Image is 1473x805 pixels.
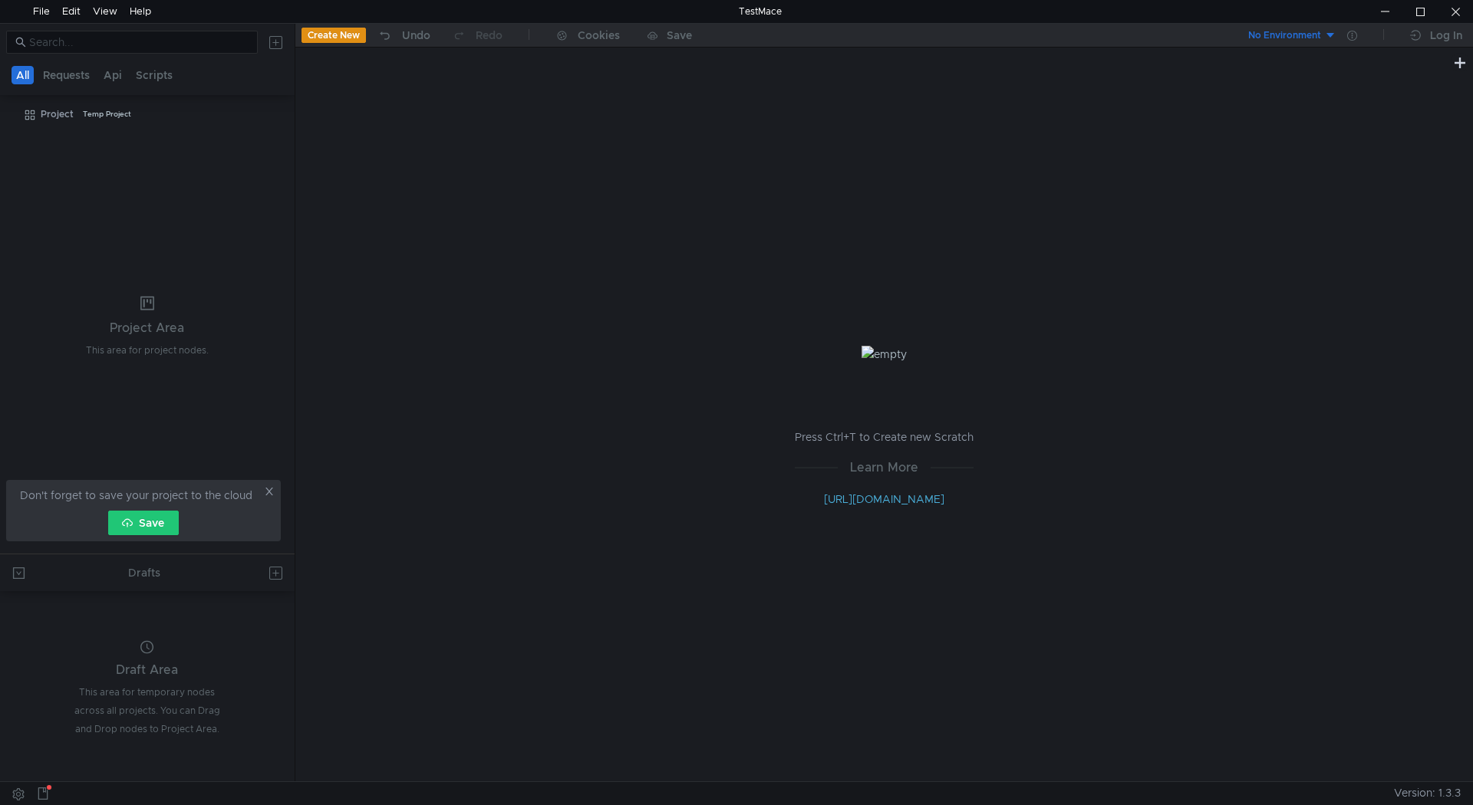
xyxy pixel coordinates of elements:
[1430,26,1462,44] div: Log In
[366,24,441,47] button: Undo
[1230,23,1336,48] button: No Environment
[824,492,944,506] a: [URL][DOMAIN_NAME]
[302,28,366,43] button: Create New
[838,458,931,477] span: Learn More
[38,66,94,84] button: Requests
[441,24,513,47] button: Redo
[476,26,503,44] div: Redo
[402,26,430,44] div: Undo
[99,66,127,84] button: Api
[41,103,74,126] div: Project
[29,34,249,51] input: Search...
[1394,782,1461,804] span: Version: 1.3.3
[862,346,907,363] img: empty
[131,66,177,84] button: Scripts
[795,428,974,446] p: Press Ctrl+T to Create new Scratch
[667,30,692,41] div: Save
[1248,28,1321,43] div: No Environment
[83,103,131,126] div: Temp Project
[20,486,252,504] span: Don't forget to save your project to the cloud
[128,563,160,582] div: Drafts
[108,511,179,535] button: Save
[578,26,620,44] div: Cookies
[12,66,34,84] button: All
